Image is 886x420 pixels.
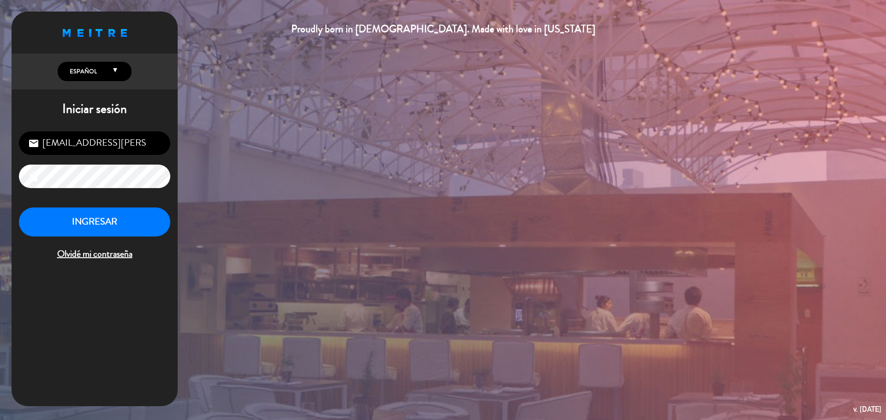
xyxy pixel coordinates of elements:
div: v. [DATE] [853,403,881,415]
span: Olvidé mi contraseña [19,247,170,262]
h1: Iniciar sesión [12,101,178,117]
input: Correo Electrónico [19,131,170,155]
span: Español [67,67,97,76]
i: lock [28,171,39,182]
i: email [28,138,39,149]
button: INGRESAR [19,207,170,237]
